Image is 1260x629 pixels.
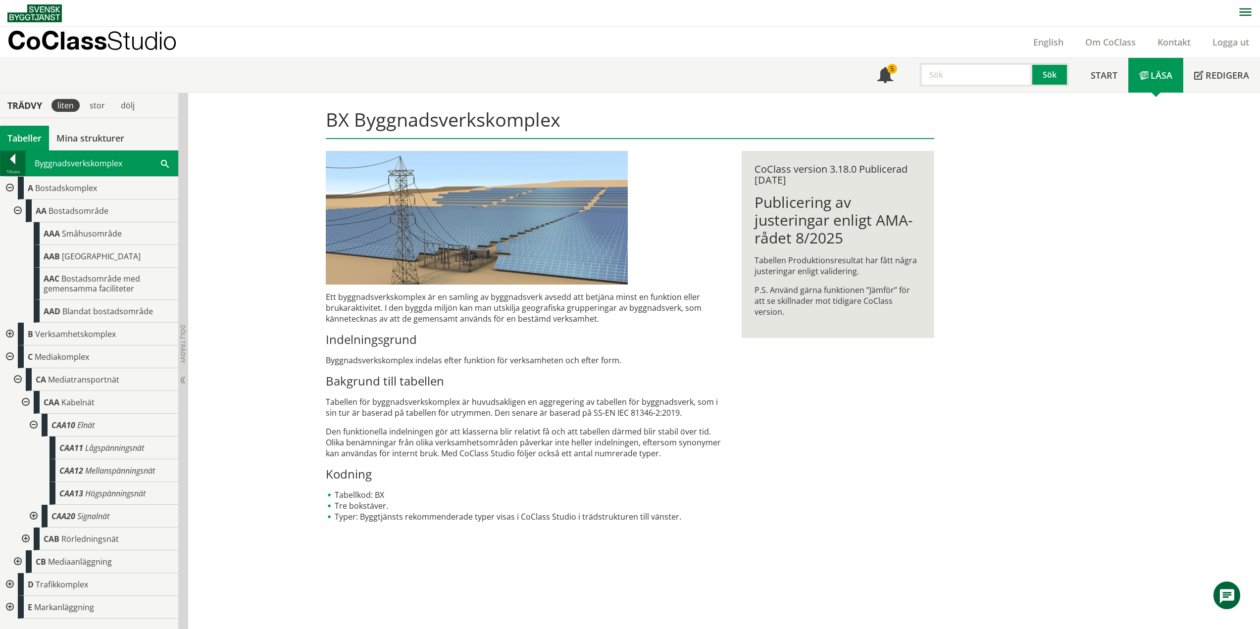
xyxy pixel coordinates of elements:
[1080,58,1128,93] a: Start
[28,329,33,339] span: B
[77,420,95,431] span: Elnät
[62,306,153,317] span: Blandat bostadsområde
[28,183,33,194] span: A
[44,397,59,408] span: CAA
[1074,36,1147,48] a: Om CoClass
[28,351,33,362] span: C
[7,35,177,46] p: CoClass
[161,158,169,168] span: Sök i tabellen
[85,442,144,453] span: Lågspänningsnät
[326,108,934,139] h1: BX Byggnadsverkskomplex
[877,68,893,84] span: Notifikationer
[1183,58,1260,93] a: Redigera
[326,511,726,522] li: Typer: Byggtjänsts rekommenderade typer visas i CoClass Studio i trädstrukturen till vänster.
[1032,63,1069,87] button: Sök
[36,374,46,385] span: CA
[62,228,122,239] span: Småhusområde
[36,205,47,216] span: AA
[179,325,187,363] span: Dölj trädvy
[326,374,726,388] h3: Bakgrund till tabellen
[44,306,60,317] span: AAD
[49,205,108,216] span: Bostadsområde
[887,64,897,74] div: 5
[326,500,726,511] li: Tre bokstäver.
[44,533,59,544] span: CAB
[326,332,726,347] h3: Indelningsgrund
[1091,69,1117,81] span: Start
[34,602,94,613] span: Markanläggning
[326,151,628,285] img: 37641-solenergisiemensstor.jpg
[59,442,83,453] span: CAA11
[326,426,726,459] p: Den funktionella indelningen gör att klasserna blir relativt få och att tabellen därmed blir stab...
[51,99,80,112] div: liten
[36,579,88,590] span: Trafikkomplex
[35,329,116,339] span: Verksamhetskomplex
[755,194,921,247] h1: Publicering av justeringar enligt AMA-rådet 8/2025
[51,511,75,522] span: CAA20
[44,273,140,294] span: Bostadsområde med gemensamma faciliteter
[59,488,83,499] span: CAA13
[44,228,60,239] span: AAA
[866,58,904,93] a: 5
[1128,58,1183,93] a: Läsa
[755,164,921,186] div: CoClass version 3.18.0 Publicerad [DATE]
[0,168,25,176] div: Tillbaka
[326,291,726,522] div: Ett byggnadsverkskomplex är en samling av byggnadsverk avsedd att betjäna minst en funktion eller...
[1151,69,1172,81] span: Läsa
[48,374,119,385] span: Mediatransportnät
[48,556,112,567] span: Mediaanläggning
[7,4,62,22] img: Svensk Byggtjänst
[1022,36,1074,48] a: English
[85,465,155,476] span: Mellanspänningsnät
[84,99,111,112] div: stor
[7,27,198,57] a: CoClassStudio
[1147,36,1202,48] a: Kontakt
[51,420,75,431] span: CAA10
[755,285,921,317] p: P.S. Använd gärna funktionen ”Jämför” för att se skillnader mot tidigare CoClass version.
[44,273,59,284] span: AAC
[920,63,1032,87] input: Sök
[36,556,46,567] span: CB
[49,126,132,150] a: Mina strukturer
[62,251,141,262] span: [GEOGRAPHIC_DATA]
[755,255,921,277] p: Tabellen Produktionsresultat har fått några justeringar enligt validering.
[107,26,177,55] span: Studio
[115,99,141,112] div: dölj
[44,251,60,262] span: AAB
[59,465,83,476] span: CAA12
[28,579,34,590] span: D
[77,511,109,522] span: Signalnät
[26,151,178,176] div: Byggnadsverkskomplex
[35,183,97,194] span: Bostadskomplex
[1206,69,1249,81] span: Redigera
[35,351,89,362] span: Mediakomplex
[61,397,95,408] span: Kabelnät
[61,533,119,544] span: Rörledningsnät
[28,602,32,613] span: E
[326,396,726,418] p: Tabellen för byggnadsverkskomplex är huvudsakligen en aggregering av tabellen för byggnadsverk, s...
[326,489,726,500] li: Tabellkod: BX
[326,467,726,482] h3: Kodning
[85,488,146,499] span: Högspänningsnät
[1202,36,1260,48] a: Logga ut
[2,100,48,111] div: Trädvy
